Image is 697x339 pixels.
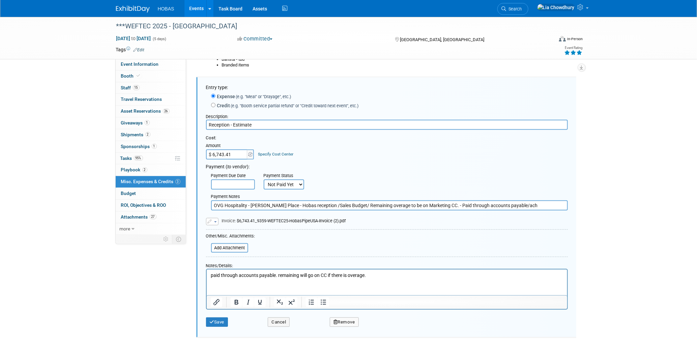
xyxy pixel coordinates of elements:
span: Invoice [222,218,235,223]
div: Event Rating [564,46,582,50]
div: Event Format [514,35,583,45]
span: : [222,218,237,223]
img: ExhibitDay [116,6,150,12]
div: Amount [206,143,255,149]
td: Personalize Event Tab Strip [161,235,172,244]
li: Barista - tbd [222,57,576,62]
a: Travel Reservations [116,94,186,105]
span: 15 [133,85,140,90]
div: Other/Misc. Attachments: [206,233,255,241]
span: Attachments [121,214,156,220]
span: Giveaways [121,120,150,125]
span: 1 [152,144,157,149]
span: more [120,226,130,231]
button: Subscript [274,298,285,307]
span: 1 [145,120,150,125]
a: Tasks95% [116,153,186,164]
a: Edit [134,48,145,52]
a: Sponsorships1 [116,141,186,152]
span: [DATE] [DATE] [116,35,151,41]
label: Expense [215,93,291,100]
span: 27 [150,214,156,219]
span: ROI, Objectives & ROO [121,202,166,208]
span: HOBAS [158,6,174,11]
td: Toggle Event Tabs [172,235,186,244]
button: Insert/edit link [211,298,222,307]
a: Shipments2 [116,129,186,141]
span: Booth [121,73,142,79]
span: Budget [121,191,136,196]
button: Superscript [286,298,297,307]
a: Budget [116,188,186,199]
span: Asset Reservations [121,108,170,114]
li: Branded items [222,62,576,68]
span: Shipments [121,132,150,137]
a: Asset Reservations26 [116,106,186,117]
div: Description: [206,111,568,120]
a: Event Information [116,59,186,70]
span: 95% [134,156,143,161]
span: to [130,36,137,41]
a: Booth [116,70,186,82]
button: Bullet list [317,298,329,307]
a: Staff15 [116,82,186,94]
span: (5 days) [152,37,167,41]
div: Cost: [206,135,568,141]
label: Credit [215,102,359,109]
span: Tasks [120,156,143,161]
a: Specify Cost Center [258,152,293,157]
i: Booth reservation complete [137,74,140,78]
iframe: Rich Text Area [207,270,567,295]
img: Format-Inperson.png [559,36,566,41]
span: Playbook [121,167,147,172]
span: Misc. Expenses & Credits [121,179,180,184]
span: Sponsorships [121,144,157,149]
span: Travel Reservations [121,96,162,102]
div: Payment Notes [211,194,568,200]
a: ROI, Objectives & ROO [116,200,186,211]
button: Numbered list [306,298,317,307]
div: Payment Status [264,173,309,179]
span: Staff [121,85,140,90]
button: Save [206,317,228,327]
span: 2 [142,167,147,172]
a: Attachments27 [116,211,186,223]
div: Notes/Details: [206,260,568,269]
div: Payment ( ): [206,161,568,170]
span: (e.g. "Meal" or "Drayage", etc.) [235,94,291,99]
div: ***WEFTEC 2025 - [GEOGRAPHIC_DATA] [114,20,543,32]
button: Italic [242,298,254,307]
td: Tags [116,46,145,53]
i: to vendor [228,164,247,169]
div: Entry type: [206,84,568,91]
button: Remove [330,317,359,327]
span: Search [506,6,522,11]
button: Underline [254,298,265,307]
span: Event Information [121,61,159,67]
a: Search [497,3,528,15]
span: 3 [175,179,180,184]
span: (e.g. "Booth service partial refund" or "Credit toward next event", etc.) [230,103,359,108]
img: Lia Chowdhury [537,4,575,11]
a: more [116,223,186,235]
button: Cancel [268,317,290,327]
div: Payment Due Date [211,173,254,179]
a: Giveaways1 [116,117,186,129]
span: 26 [163,109,170,114]
button: Committed [235,35,275,43]
a: Misc. Expenses & Credits3 [116,176,186,188]
span: $6,743.41_9359-WEFTEC25-HobasPipeUSA-Invoice (2).pdf [222,218,346,223]
span: [GEOGRAPHIC_DATA], [GEOGRAPHIC_DATA] [400,37,484,42]
a: Playbook2 [116,164,186,176]
div: In-Person [567,36,583,41]
span: 2 [145,132,150,137]
button: Bold [230,298,242,307]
